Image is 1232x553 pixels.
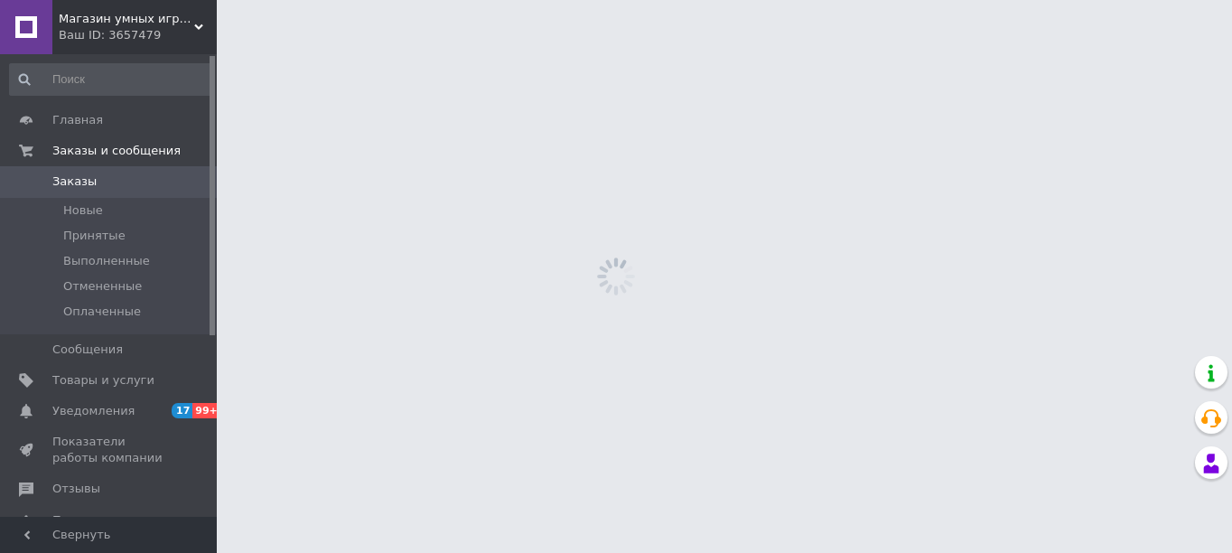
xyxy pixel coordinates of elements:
span: Заказы и сообщения [52,143,181,159]
span: 17 [172,403,192,418]
span: Принятые [63,228,126,244]
span: Заказы [52,173,97,190]
span: Оплаченные [63,304,141,320]
span: Новые [63,202,103,219]
span: 99+ [192,403,222,418]
span: Главная [52,112,103,128]
div: Ваш ID: 3657479 [59,27,217,43]
span: Магазин умных игрушек БАТЛЕР [59,11,194,27]
span: Покупатели [52,512,126,529]
input: Поиск [9,63,213,96]
span: Отмененные [63,278,142,295]
span: Отзывы [52,481,100,497]
span: Товары и услуги [52,372,154,389]
span: Уведомления [52,403,135,419]
span: Показатели работы компании [52,434,167,466]
span: Сообщения [52,342,123,358]
span: Выполненные [63,253,150,269]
